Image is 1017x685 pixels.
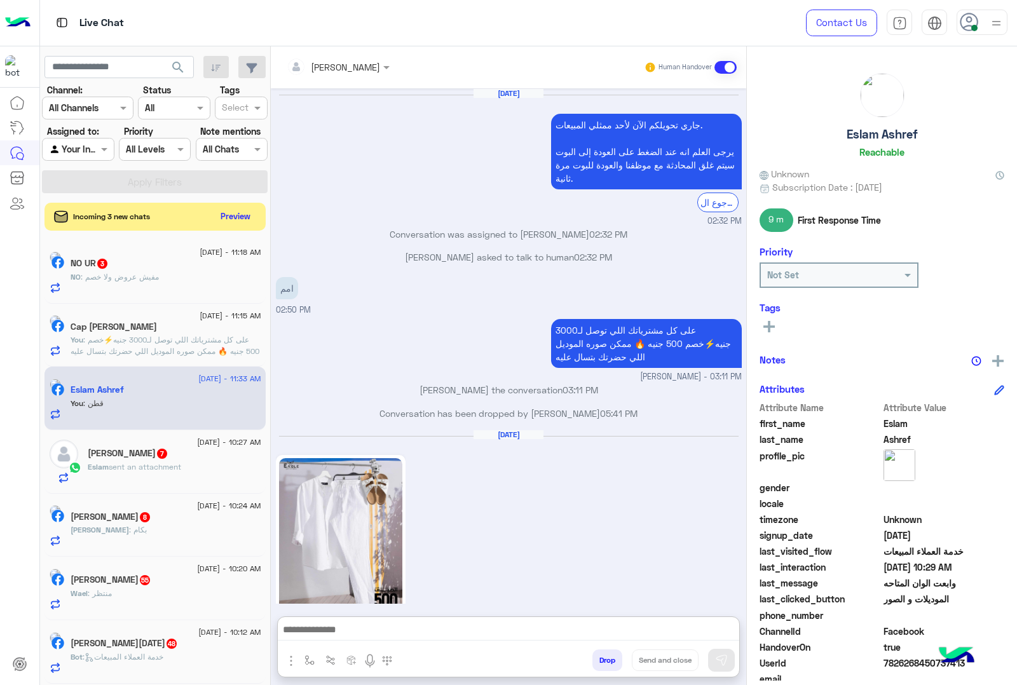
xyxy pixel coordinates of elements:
[884,433,1005,446] span: Ashref
[760,246,793,257] h6: Priority
[760,656,881,670] span: UserId
[474,89,543,98] h6: [DATE]
[200,125,261,138] label: Note mentions
[551,114,742,189] p: 19/8/2025, 2:32 PM
[198,627,261,638] span: [DATE] - 10:12 AM
[551,319,742,368] p: 19/8/2025, 3:11 PM
[884,449,915,481] img: picture
[474,430,543,439] h6: [DATE]
[592,649,622,671] button: Drop
[83,398,104,408] span: قطن
[760,417,881,430] span: first_name
[760,545,881,558] span: last_visited_flow
[760,529,881,542] span: signup_date
[71,588,88,598] span: Wael
[760,641,881,654] span: HandoverOn
[382,656,392,666] img: make a call
[47,83,83,97] label: Channel:
[760,449,881,478] span: profile_pic
[884,545,1005,558] span: خدمة العملاء المبيعات
[51,510,64,522] img: Facebook
[760,513,881,526] span: timezone
[197,437,261,448] span: [DATE] - 10:27 AM
[884,609,1005,622] span: null
[276,277,298,299] p: 19/8/2025, 2:50 PM
[167,639,177,649] span: 48
[69,461,81,474] img: WhatsApp
[640,371,742,383] span: [PERSON_NAME] - 03:11 PM
[760,354,786,365] h6: Notes
[200,247,261,258] span: [DATE] - 11:18 AM
[71,384,124,395] h5: Eslam Ashref
[50,252,61,263] img: picture
[798,214,881,227] span: First Response Time
[50,379,61,390] img: picture
[88,448,168,459] h5: Eslam Ashraf
[927,16,942,31] img: tab
[129,525,147,534] span: بكام
[884,417,1005,430] span: Eslam
[73,211,150,222] span: Incoming 3 new chats
[341,649,362,670] button: create order
[71,512,151,522] h5: محمد ناصر الدنديطي
[884,560,1005,574] span: 2025-08-20T07:29:13.035Z
[279,458,402,613] img: 521125363_1109639230499804_252974737579435871_n.jpg
[320,649,341,670] button: Trigger scenario
[276,383,742,397] p: [PERSON_NAME] the conversation
[71,322,157,332] h5: Cap Ahmed
[5,55,28,78] img: 713415422032625
[992,355,1004,367] img: add
[362,653,378,668] img: send voice note
[83,652,163,661] span: : خدمة العملاء المبيعات
[760,576,881,590] span: last_message
[299,649,320,670] button: select flow
[600,408,638,419] span: 05:41 PM
[707,215,742,227] span: 02:32 PM
[71,638,178,649] h5: Eman Ramadan
[88,588,112,598] span: منتظر
[170,60,186,75] span: search
[276,227,742,241] p: Conversation was assigned to [PERSON_NAME]
[215,207,256,226] button: Preview
[140,575,150,585] span: 55
[760,609,881,622] span: phone_number
[861,74,904,117] img: picture
[71,652,83,661] span: Bot
[589,229,627,240] span: 02:32 PM
[276,407,742,420] p: Conversation has been dropped by [PERSON_NAME]
[71,272,81,281] span: NO
[71,335,83,344] span: You
[847,127,918,142] h5: Eslam Ashref
[772,180,882,194] span: Subscription Date : [DATE]
[884,576,1005,590] span: وابعت الوان المتاحه
[198,373,261,384] span: [DATE] - 11:33 AM
[884,497,1005,510] span: null
[51,383,64,396] img: Facebook
[760,625,881,638] span: ChannelId
[220,100,249,117] div: Select
[760,401,881,414] span: Attribute Name
[50,505,61,517] img: picture
[51,573,64,586] img: Facebook
[934,634,979,679] img: hulul-logo.png
[50,315,61,327] img: picture
[71,574,151,585] h5: Wael Ramdan
[760,481,881,494] span: gender
[97,259,107,269] span: 3
[884,656,1005,670] span: 7826268450737413
[276,305,311,315] span: 02:50 PM
[54,15,70,31] img: tab
[760,383,805,395] h6: Attributes
[124,125,153,138] label: Priority
[109,462,181,471] span: sent an attachment
[806,10,877,36] a: Contact Us
[51,637,64,649] img: Facebook
[971,356,981,366] img: notes
[574,252,612,262] span: 02:32 PM
[760,592,881,606] span: last_clicked_button
[988,15,1004,31] img: profile
[892,16,907,31] img: tab
[220,83,240,97] label: Tags
[884,625,1005,638] span: 0
[304,655,315,665] img: select flow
